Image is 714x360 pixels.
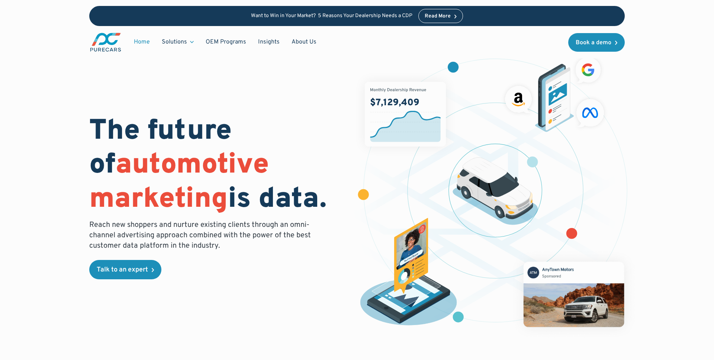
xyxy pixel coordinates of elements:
[286,35,322,49] a: About Us
[89,260,161,279] a: Talk to an expert
[353,218,464,329] img: persona of a buyer
[89,32,122,52] a: main
[89,220,315,251] p: Reach new shoppers and nurture existing clients through an omni-channel advertising approach comb...
[128,35,156,49] a: Home
[97,267,148,273] div: Talk to an expert
[89,148,269,217] span: automotive marketing
[365,82,446,147] img: chart showing monthly dealership revenue of $7m
[200,35,252,49] a: OEM Programs
[453,157,538,225] img: illustration of a vehicle
[156,35,200,49] div: Solutions
[89,32,122,52] img: purecars logo
[576,40,611,46] div: Book a demo
[89,115,348,217] h1: The future of is data.
[162,38,187,46] div: Solutions
[252,35,286,49] a: Insights
[418,9,463,23] a: Read More
[425,14,451,19] div: Read More
[251,13,412,19] p: Want to Win in Your Market? 5 Reasons Your Dealership Needs a CDP
[568,33,625,52] a: Book a demo
[509,248,638,341] img: mockup of facebook post
[501,54,608,132] img: ads on social media and advertising partners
